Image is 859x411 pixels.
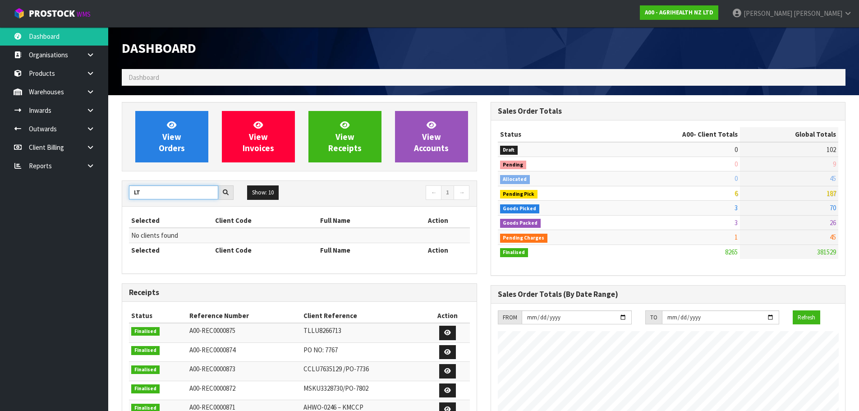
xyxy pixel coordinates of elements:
span: View Receipts [328,120,362,153]
span: 0 [735,145,738,154]
span: Finalised [131,327,160,336]
span: View Accounts [414,120,449,153]
th: Client Code [213,243,317,257]
span: 26 [830,218,836,227]
th: Full Name [318,243,407,257]
nav: Page navigation [306,185,470,201]
span: View Invoices [243,120,274,153]
span: Finalised [131,384,160,393]
a: ← [426,185,441,200]
span: 1 [735,233,738,241]
th: Global Totals [740,127,838,142]
span: Dashboard [122,39,196,56]
th: Reference Number [187,309,301,323]
span: A00-REC0000872 [189,384,235,393]
span: View Orders [159,120,185,153]
span: ProStock [29,8,75,19]
span: 6 [735,189,738,198]
span: CCLU7635129 /PO-7736 [303,365,369,373]
div: FROM [498,310,522,325]
span: 45 [830,174,836,183]
span: [PERSON_NAME] [744,9,792,18]
span: 3 [735,203,738,212]
span: 45 [830,233,836,241]
th: Status [129,309,187,323]
th: Full Name [318,213,407,228]
span: MSKU3328730/PO-7802 [303,384,368,393]
span: Pending [500,161,527,170]
span: 381529 [817,248,836,256]
span: Draft [500,146,518,155]
span: A00-REC0000873 [189,365,235,373]
span: Goods Picked [500,204,540,213]
img: cube-alt.png [14,8,25,19]
span: 0 [735,160,738,168]
a: ViewOrders [135,111,208,162]
span: 0 [735,174,738,183]
th: Action [406,213,469,228]
span: A00 [682,130,694,139]
button: Show: 10 [247,185,279,200]
th: Client Reference [301,309,426,323]
span: 70 [830,203,836,212]
td: No clients found [129,228,470,243]
small: WMS [77,10,91,18]
th: Selected [129,243,213,257]
th: Status [498,127,611,142]
span: TLLU8266713 [303,326,341,335]
span: Allocated [500,175,530,184]
a: ViewAccounts [395,111,468,162]
span: Finalised [131,346,160,355]
h3: Sales Order Totals (By Date Range) [498,290,839,299]
span: 102 [827,145,836,154]
span: Pending Charges [500,234,548,243]
th: Action [406,243,469,257]
div: TO [645,310,662,325]
span: Goods Packed [500,219,541,228]
span: PO NO: 7767 [303,346,338,354]
th: Action [426,309,470,323]
span: Finalised [500,248,528,257]
a: A00 - AGRIHEALTH NZ LTD [640,5,718,20]
a: → [454,185,469,200]
span: A00-REC0000875 [189,326,235,335]
th: - Client Totals [610,127,740,142]
span: 3 [735,218,738,227]
input: Search clients [129,185,218,199]
a: ViewReceipts [308,111,381,162]
h3: Receipts [129,288,470,297]
h3: Sales Order Totals [498,107,839,115]
a: ViewInvoices [222,111,295,162]
span: 8265 [725,248,738,256]
span: Dashboard [129,73,159,82]
span: 9 [833,160,836,168]
th: Selected [129,213,213,228]
a: 1 [441,185,454,200]
span: A00-REC0000874 [189,346,235,354]
span: 187 [827,189,836,198]
th: Client Code [213,213,317,228]
span: Finalised [131,365,160,374]
strong: A00 - AGRIHEALTH NZ LTD [645,9,713,16]
button: Refresh [793,310,820,325]
span: Pending Pick [500,190,538,199]
span: [PERSON_NAME] [794,9,842,18]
